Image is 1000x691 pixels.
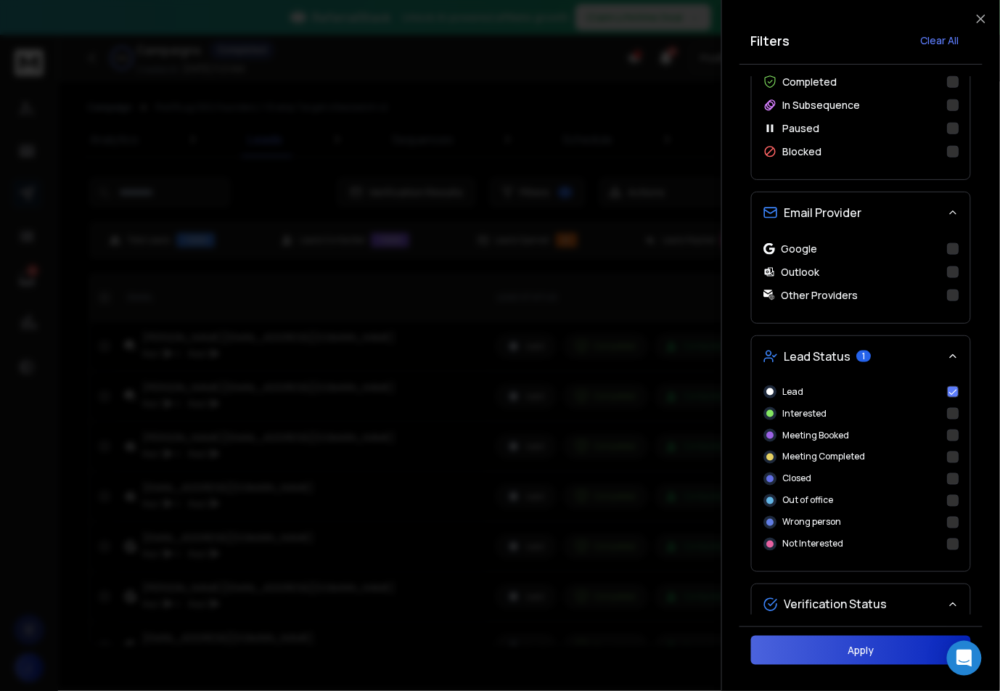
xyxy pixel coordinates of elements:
button: Clear All [909,26,971,55]
p: Completed [782,75,837,89]
p: Lead [782,386,803,398]
p: Other Providers [781,288,858,303]
p: Google [781,242,817,256]
p: Out of office [782,495,833,507]
button: Verification Status [752,584,970,625]
p: Interested [782,408,827,420]
div: Open Intercom Messenger [947,641,982,676]
p: In Subsequence [782,98,860,113]
span: Lead Status [784,348,851,365]
span: Verification Status [784,596,887,613]
button: Lead Status1 [752,336,970,377]
div: Sending Status [752,20,970,179]
button: Email Provider [752,192,970,233]
p: Blocked [782,144,821,159]
p: Meeting Completed [782,451,865,463]
p: Closed [782,473,811,485]
p: Meeting Booked [782,430,849,441]
button: Apply [751,636,971,665]
p: Outlook [781,265,819,279]
h2: Filters [751,30,790,51]
div: Email Provider [752,233,970,323]
span: 1 [856,351,871,362]
span: Email Provider [784,204,861,221]
p: Paused [782,121,819,136]
p: Not Interested [782,539,843,550]
div: Lead Status1 [752,377,970,571]
p: Wrong person [782,517,841,528]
